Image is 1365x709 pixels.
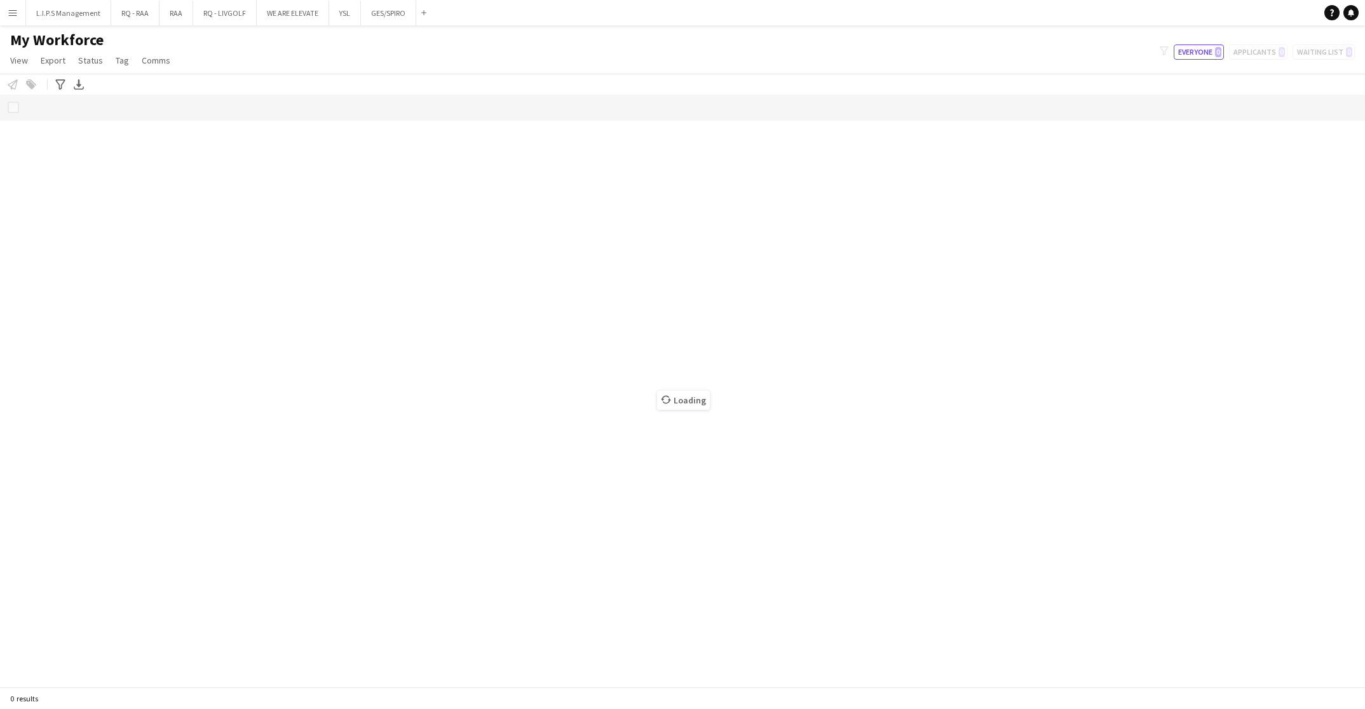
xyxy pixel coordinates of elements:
[1215,47,1221,57] span: 0
[78,55,103,66] span: Status
[160,1,193,25] button: RAA
[53,77,68,92] app-action-btn: Advanced filters
[71,77,86,92] app-action-btn: Export XLSX
[41,55,65,66] span: Export
[193,1,257,25] button: RQ - LIVGOLF
[361,1,416,25] button: GES/SPIRO
[329,1,361,25] button: YSL
[36,52,71,69] a: Export
[73,52,108,69] a: Status
[10,55,28,66] span: View
[1174,44,1224,60] button: Everyone0
[257,1,329,25] button: WE ARE ELEVATE
[111,1,160,25] button: RQ - RAA
[5,52,33,69] a: View
[10,30,104,50] span: My Workforce
[142,55,170,66] span: Comms
[111,52,134,69] a: Tag
[137,52,175,69] a: Comms
[26,1,111,25] button: L.I.P.S Management
[116,55,129,66] span: Tag
[657,391,710,410] span: Loading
